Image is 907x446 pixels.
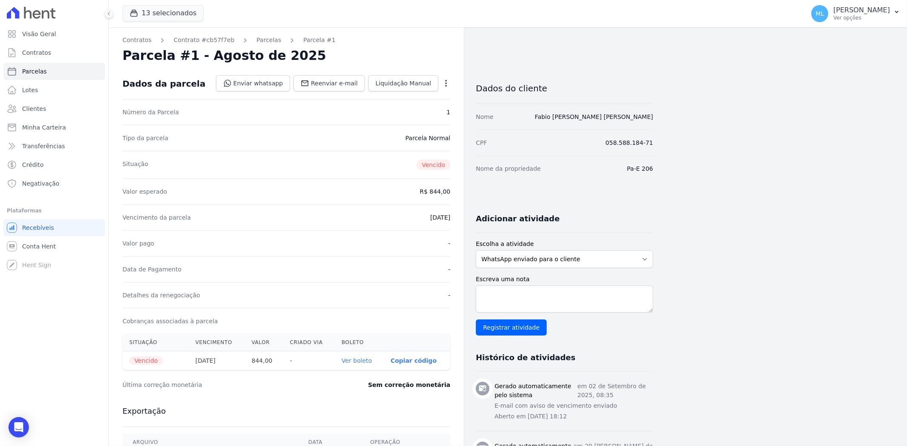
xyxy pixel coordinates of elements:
th: Valor [245,334,283,351]
span: Contratos [22,48,51,57]
a: Conta Hent [3,238,105,255]
span: Negativação [22,179,60,188]
dd: Parcela Normal [405,134,450,142]
dd: R$ 844,00 [420,187,450,196]
p: [PERSON_NAME] [833,6,890,14]
a: Enviar whatsapp [216,75,290,91]
dt: Detalhes da renegociação [122,291,200,299]
dt: Tipo da parcela [122,134,168,142]
dt: Nome da propriedade [476,164,541,173]
th: 844,00 [245,351,283,370]
span: Minha Carteira [22,123,66,132]
a: Contrato #cb57f7eb [173,36,234,45]
span: Vencido [417,160,450,170]
dt: Situação [122,160,148,170]
a: Liquidação Manual [368,75,438,91]
h3: Gerado automaticamente pelo sistema [495,382,577,400]
h3: Exportação [122,406,450,416]
a: Contratos [3,44,105,61]
a: Clientes [3,100,105,117]
label: Escolha a atividade [476,240,653,248]
th: - [283,351,335,370]
a: Visão Geral [3,25,105,42]
dd: [DATE] [430,213,450,222]
p: em 02 de Setembro de 2025, 08:35 [577,382,653,400]
span: Recebíveis [22,223,54,232]
th: [DATE] [189,351,245,370]
a: Contratos [122,36,151,45]
dd: 1 [446,108,450,116]
dt: Última correção monetária [122,381,316,389]
th: Boleto [335,334,384,351]
dt: Vencimento da parcela [122,213,191,222]
a: Reenviar e-mail [293,75,365,91]
div: Dados da parcela [122,79,205,89]
dt: Valor esperado [122,187,167,196]
a: Negativação [3,175,105,192]
a: Parcelas [256,36,281,45]
button: 13 selecionados [122,5,204,21]
button: ML [PERSON_NAME] Ver opções [805,2,907,25]
span: Lotes [22,86,38,94]
input: Registrar atividade [476,319,547,336]
th: Situação [122,334,189,351]
span: Crédito [22,161,44,169]
dd: Sem correção monetária [368,381,450,389]
span: Parcelas [22,67,47,76]
span: Visão Geral [22,30,56,38]
a: Parcelas [3,63,105,80]
p: E-mail com aviso de vencimento enviado [495,401,653,410]
dd: - [448,239,450,248]
p: Aberto em [DATE] 18:12 [495,412,653,421]
a: Recebíveis [3,219,105,236]
div: Plataformas [7,206,102,216]
a: Minha Carteira [3,119,105,136]
span: Vencido [129,356,163,365]
dt: Cobranças associadas à parcela [122,317,218,325]
a: Transferências [3,138,105,155]
nav: Breadcrumb [122,36,450,45]
span: Conta Hent [22,242,56,251]
dd: 058.588.184-71 [606,138,653,147]
a: Crédito [3,156,105,173]
span: Reenviar e-mail [311,79,358,88]
h2: Parcela #1 - Agosto de 2025 [122,48,326,63]
dt: Valor pago [122,239,154,248]
h3: Dados do cliente [476,83,653,93]
label: Escreva uma nota [476,275,653,284]
a: Lotes [3,82,105,99]
dt: Data de Pagamento [122,265,182,274]
dt: CPF [476,138,487,147]
dt: Número da Parcela [122,108,179,116]
span: Clientes [22,104,46,113]
span: ML [816,11,824,17]
dd: - [448,265,450,274]
button: Copiar código [391,357,437,364]
h3: Histórico de atividades [476,353,575,363]
a: Fabio [PERSON_NAME] [PERSON_NAME] [535,113,653,120]
dd: Pa-E 206 [627,164,653,173]
a: Parcela #1 [303,36,336,45]
h3: Adicionar atividade [476,214,560,224]
th: Criado via [283,334,335,351]
th: Vencimento [189,334,245,351]
span: Liquidação Manual [375,79,431,88]
span: Transferências [22,142,65,150]
p: Ver opções [833,14,890,21]
a: Ver boleto [341,357,372,364]
div: Open Intercom Messenger [9,417,29,438]
dt: Nome [476,113,493,121]
dd: - [448,291,450,299]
